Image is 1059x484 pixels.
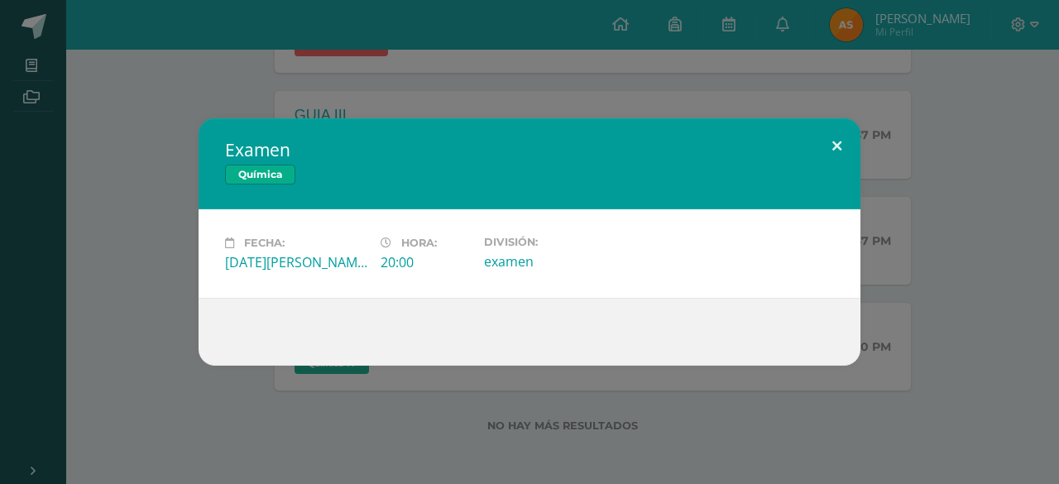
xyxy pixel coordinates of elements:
[401,237,437,249] span: Hora:
[225,253,367,271] div: [DATE][PERSON_NAME]
[484,236,626,248] label: División:
[381,253,471,271] div: 20:00
[244,237,285,249] span: Fecha:
[813,118,860,175] button: Close (Esc)
[225,165,295,184] span: Química
[225,138,834,161] h2: Examen
[484,252,626,271] div: examen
